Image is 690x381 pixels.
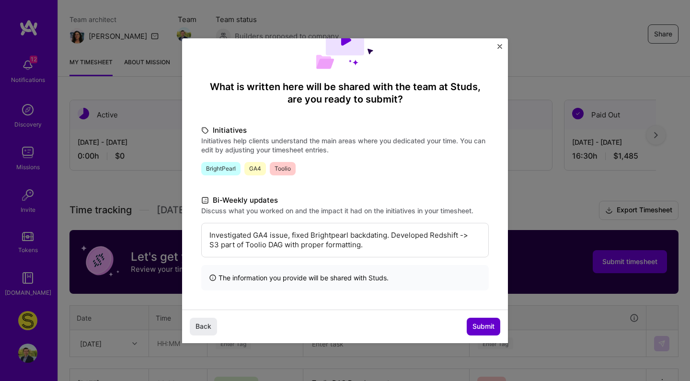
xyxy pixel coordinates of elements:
span: BrightPearl [201,162,241,175]
i: icon InfoBlack [209,273,217,283]
span: Submit [472,322,494,331]
span: Toolio [270,162,296,175]
div: The information you provide will be shared with Studs . [201,265,489,290]
label: Initiatives [201,125,489,136]
h4: What is written here will be shared with the team at Studs , are you ready to submit? [201,81,489,105]
label: Initiatives help clients understand the main areas where you dedicated your time. You can edit by... [201,136,489,154]
span: Back [195,322,211,331]
button: Close [497,44,502,54]
span: GA4 [244,162,266,175]
label: Discuss what you worked on and the impact it had on the initiatives in your timesheet. [201,206,489,215]
img: Demo day [316,11,374,69]
p: Investigated GA4 issue, fixed Brightpearl backdating. Developed Redshift -> S3 part of Toolio DAG... [209,231,481,250]
button: Back [190,318,217,335]
i: icon DocumentBlack [201,195,209,206]
label: Bi-Weekly updates [201,195,489,206]
button: Submit [467,318,500,335]
i: icon TagBlack [201,125,209,136]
